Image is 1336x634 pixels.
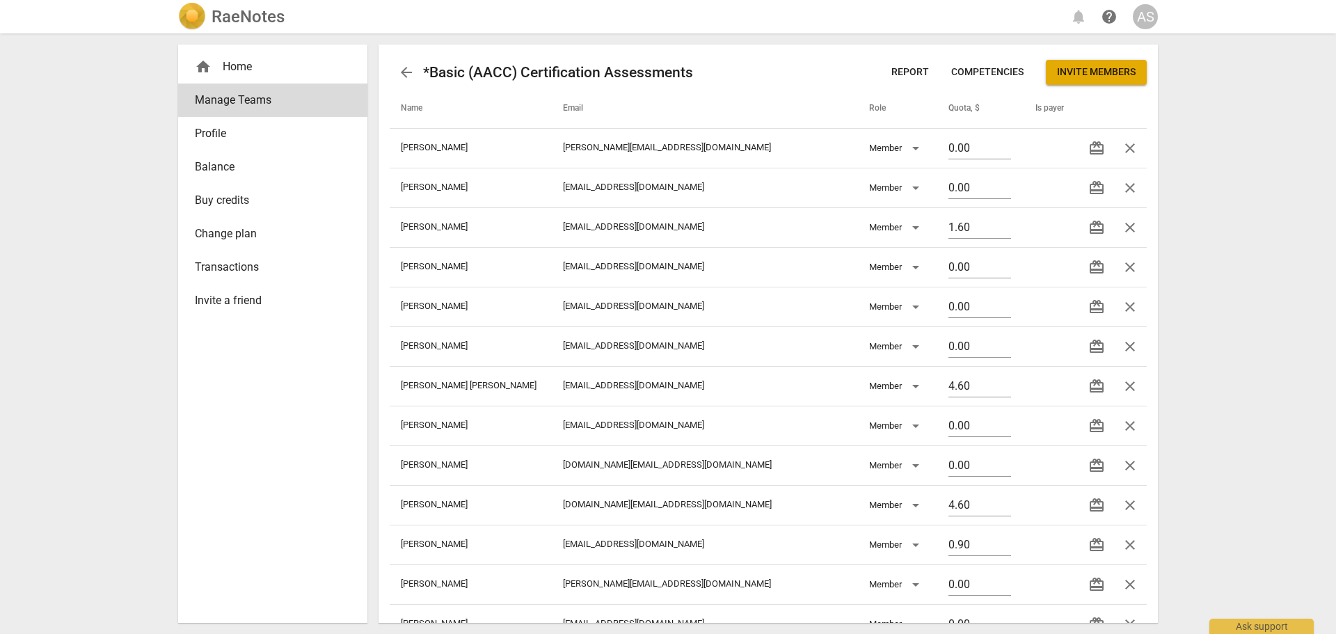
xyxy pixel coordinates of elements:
[390,168,552,207] td: [PERSON_NAME]
[1088,457,1105,474] span: redeem
[1024,89,1069,128] th: Is payer
[869,177,924,199] div: Member
[1088,338,1105,355] span: redeem
[178,3,206,31] img: Logo
[1122,418,1138,434] span: close
[423,64,693,81] h2: *Basic (AACC) Certification Assessments
[1122,497,1138,514] span: close
[1080,370,1113,403] button: Transfer credits
[1088,537,1105,553] span: redeem
[563,103,600,114] span: Email
[869,573,924,596] div: Member
[880,60,940,85] button: Report
[552,207,858,247] td: [EMAIL_ADDRESS][DOMAIN_NAME]
[552,168,858,207] td: [EMAIL_ADDRESS][DOMAIN_NAME]
[178,284,367,317] a: Invite a friend
[390,445,552,485] td: [PERSON_NAME]
[948,103,996,114] span: Quota, $
[1122,180,1138,196] span: close
[390,485,552,525] td: [PERSON_NAME]
[1080,528,1113,562] button: Transfer credits
[552,485,858,525] td: [DOMAIN_NAME][EMAIL_ADDRESS][DOMAIN_NAME]
[195,92,340,109] span: Manage Teams
[1088,378,1105,395] span: redeem
[195,58,340,75] div: Home
[390,326,552,366] td: [PERSON_NAME]
[212,7,285,26] h2: RaeNotes
[390,247,552,287] td: [PERSON_NAME]
[178,117,367,150] a: Profile
[390,525,552,564] td: [PERSON_NAME]
[401,103,439,114] span: Name
[552,247,858,287] td: [EMAIL_ADDRESS][DOMAIN_NAME]
[178,251,367,284] a: Transactions
[1122,140,1138,157] span: close
[1080,290,1113,324] button: Transfer credits
[178,217,367,251] a: Change plan
[869,534,924,556] div: Member
[869,256,924,278] div: Member
[1122,219,1138,236] span: close
[1209,619,1314,634] div: Ask support
[1133,4,1158,29] button: AS
[1122,259,1138,276] span: close
[552,406,858,445] td: [EMAIL_ADDRESS][DOMAIN_NAME]
[1080,489,1113,522] button: Transfer credits
[1080,330,1113,363] button: Transfer credits
[869,103,902,114] span: Role
[195,225,340,242] span: Change plan
[552,287,858,326] td: [EMAIL_ADDRESS][DOMAIN_NAME]
[178,50,367,84] div: Home
[1122,616,1138,633] span: close
[195,259,340,276] span: Transactions
[178,150,367,184] a: Balance
[390,128,552,168] td: [PERSON_NAME]
[1088,418,1105,434] span: redeem
[390,564,552,604] td: [PERSON_NAME]
[1080,251,1113,284] button: Transfer credits
[1122,338,1138,355] span: close
[178,184,367,217] a: Buy credits
[398,64,415,81] span: arrow_back
[1080,449,1113,482] button: Transfer credits
[1122,537,1138,553] span: close
[1057,65,1136,79] span: Invite members
[1101,8,1118,25] span: help
[1080,211,1113,244] button: Transfer credits
[1088,616,1105,633] span: redeem
[552,564,858,604] td: [PERSON_NAME][EMAIL_ADDRESS][DOMAIN_NAME]
[940,60,1035,85] button: Competencies
[869,454,924,477] div: Member
[390,207,552,247] td: [PERSON_NAME]
[195,192,340,209] span: Buy credits
[1088,576,1105,593] span: redeem
[1080,409,1113,443] button: Transfer credits
[869,137,924,159] div: Member
[869,296,924,318] div: Member
[552,326,858,366] td: [EMAIL_ADDRESS][DOMAIN_NAME]
[1088,180,1105,196] span: redeem
[195,58,212,75] span: home
[1088,299,1105,315] span: redeem
[390,287,552,326] td: [PERSON_NAME]
[552,366,858,406] td: [EMAIL_ADDRESS][DOMAIN_NAME]
[1122,576,1138,593] span: close
[390,366,552,406] td: [PERSON_NAME] [PERSON_NAME]
[891,65,929,79] span: Report
[178,84,367,117] a: Manage Teams
[951,65,1024,79] span: Competencies
[869,335,924,358] div: Member
[195,292,340,309] span: Invite a friend
[552,445,858,485] td: [DOMAIN_NAME][EMAIL_ADDRESS][DOMAIN_NAME]
[195,159,340,175] span: Balance
[1088,140,1105,157] span: redeem
[1046,60,1147,85] button: Invite members
[195,125,340,142] span: Profile
[1080,568,1113,601] button: Transfer credits
[1122,378,1138,395] span: close
[1080,171,1113,205] button: Transfer credits
[178,3,285,31] a: LogoRaeNotes
[1088,497,1105,514] span: redeem
[869,415,924,437] div: Member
